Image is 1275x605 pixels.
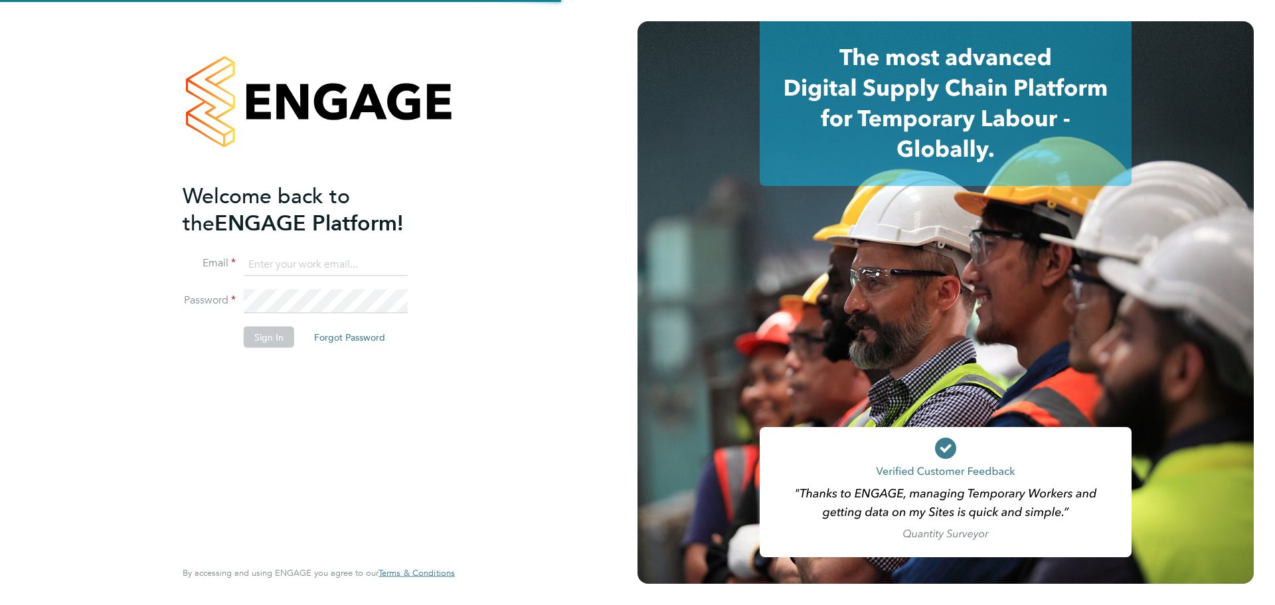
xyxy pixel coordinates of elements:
label: Email [183,256,236,270]
label: Password [183,294,236,307]
span: Welcome back to the [183,183,350,236]
h2: ENGAGE Platform! [183,182,442,236]
a: Terms & Conditions [379,568,455,578]
span: Terms & Conditions [379,567,455,578]
button: Sign In [244,327,294,348]
button: Forgot Password [303,327,396,348]
input: Enter your work email... [244,252,408,276]
span: By accessing and using ENGAGE you agree to our [183,567,455,578]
